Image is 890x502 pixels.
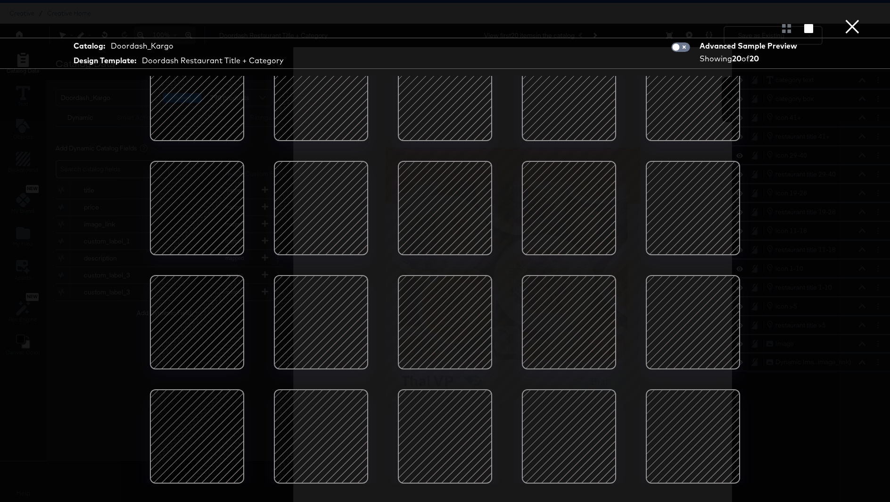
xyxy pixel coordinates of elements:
div: Showing of [700,53,800,64]
div: Doordash_Kargo [111,41,173,51]
div: Advanced Sample Preview [700,41,800,51]
strong: 20 [750,54,759,63]
strong: 20 [732,54,742,63]
strong: Catalog: [74,41,105,51]
div: Doordash Restaurant Title + Category [142,55,283,66]
strong: Design Template: [74,55,136,66]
